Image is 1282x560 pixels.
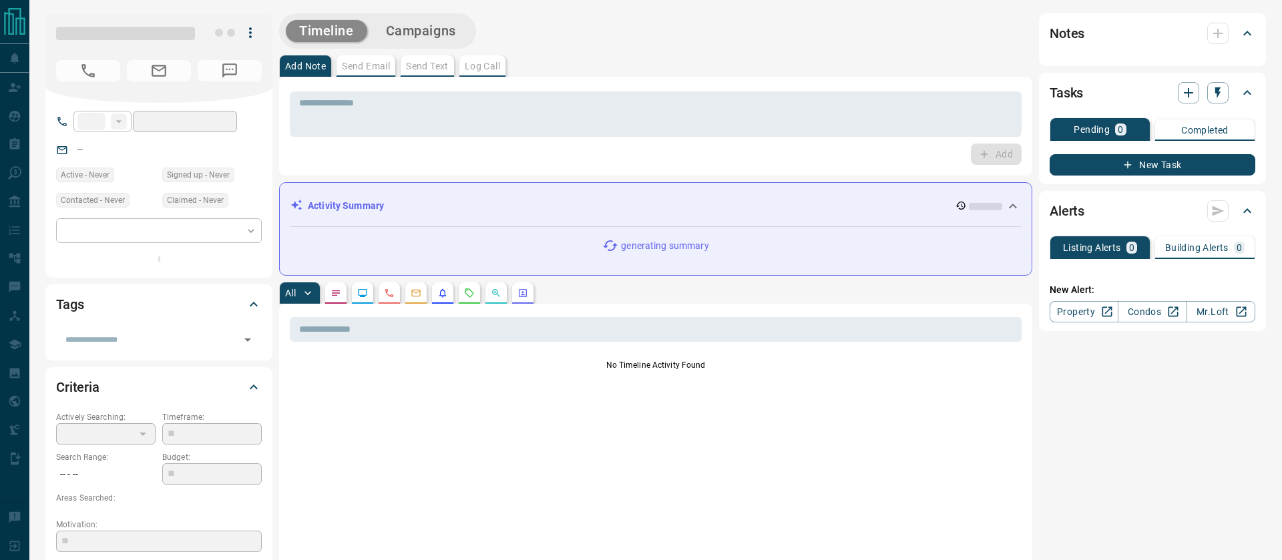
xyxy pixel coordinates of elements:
div: Notes [1050,17,1255,49]
p: generating summary [621,239,708,253]
p: Motivation: [56,519,262,531]
a: Property [1050,301,1118,322]
span: No Number [198,60,262,81]
a: -- [77,144,83,155]
p: Pending [1074,125,1110,134]
button: Timeline [286,20,367,42]
span: Claimed - Never [167,194,224,207]
p: No Timeline Activity Found [290,359,1022,371]
p: All [285,288,296,298]
p: New Alert: [1050,283,1255,297]
button: Campaigns [373,20,469,42]
p: Search Range: [56,451,156,463]
div: Tasks [1050,77,1255,109]
p: Completed [1181,125,1229,135]
p: 0 [1129,243,1134,252]
p: Building Alerts [1165,243,1229,252]
p: Actively Searching: [56,411,156,423]
span: Active - Never [61,168,110,182]
div: Criteria [56,371,262,403]
p: -- - -- [56,463,156,485]
svg: Opportunities [491,288,501,298]
h2: Notes [1050,23,1084,44]
p: Timeframe: [162,411,262,423]
svg: Lead Browsing Activity [357,288,368,298]
p: Budget: [162,451,262,463]
p: 0 [1118,125,1123,134]
svg: Listing Alerts [437,288,448,298]
div: Alerts [1050,195,1255,227]
p: 0 [1237,243,1242,252]
span: Contacted - Never [61,194,125,207]
svg: Calls [384,288,395,298]
span: No Number [56,60,120,81]
svg: Agent Actions [517,288,528,298]
h2: Alerts [1050,200,1084,222]
button: Open [238,330,257,349]
svg: Requests [464,288,475,298]
a: Condos [1118,301,1187,322]
h2: Tags [56,294,83,315]
button: New Task [1050,154,1255,176]
h2: Criteria [56,376,99,398]
p: Areas Searched: [56,492,262,504]
h2: Tasks [1050,82,1083,103]
svg: Emails [411,288,421,298]
span: Signed up - Never [167,168,230,182]
span: No Email [127,60,191,81]
div: Tags [56,288,262,320]
p: Activity Summary [308,199,384,213]
p: Listing Alerts [1063,243,1121,252]
a: Mr.Loft [1187,301,1255,322]
p: Add Note [285,61,326,71]
svg: Notes [331,288,341,298]
div: Activity Summary [290,194,1021,218]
